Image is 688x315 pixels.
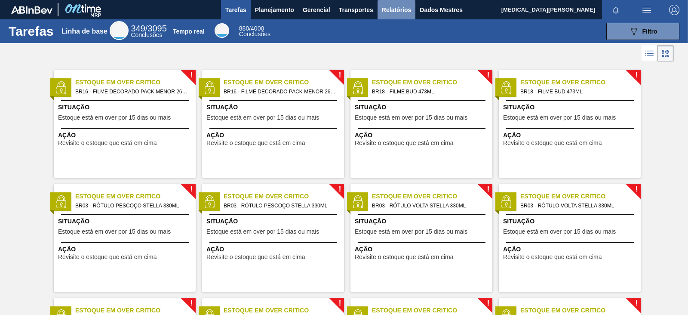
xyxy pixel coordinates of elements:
[75,78,196,87] span: Estoque em Over Critico
[420,6,463,13] font: Dados Mestres
[249,25,251,32] font: /
[206,217,342,226] span: Situação
[58,114,171,121] font: Estoque está em over por 15 dias ou mais
[75,192,196,201] span: Estoque em Over Critico
[503,229,616,235] span: Estoque está em over por 15 dias ou mais
[206,246,224,253] font: Ação
[355,114,467,121] font: Estoque está em over por 15 dias ou mais
[75,79,160,86] font: Estoque em Over Critico
[58,253,157,260] font: Revisite o estoque que está em cima
[75,87,189,96] span: BR16 - FILME DECORADO PACK MENOR 269ML
[503,139,602,146] font: Revisite o estoque que está em cima
[503,253,602,260] font: Revisite o estoque que está em cima
[206,218,238,225] font: Situação
[503,246,521,253] font: Ação
[225,6,246,13] font: Tarefas
[338,185,341,193] font: !
[351,195,364,208] img: status
[487,71,489,79] font: !
[224,306,344,315] span: Estoque em Over Critico
[635,299,638,307] font: !
[58,103,193,112] span: Situação
[338,299,341,307] font: !
[190,299,193,307] font: !
[55,81,68,94] img: status
[487,299,489,307] font: !
[239,26,270,37] div: Tempo real
[657,45,674,62] div: Visão em Cards
[372,79,457,86] font: Estoque em Over Critico
[303,6,330,13] font: Gerencial
[351,81,364,94] img: status
[372,203,466,209] font: BR03 - RÓTULO VOLTA STELLA 330ML
[75,193,160,200] font: Estoque em Over Critico
[75,203,179,209] font: BR03 - RÓTULO PESCOÇO STELLA 330ML
[355,229,467,235] span: Estoque está em over por 15 dias ou mais
[190,185,193,193] font: !
[501,6,595,13] font: [MEDICAL_DATA][PERSON_NAME]
[203,195,216,208] img: status
[224,192,344,201] span: Estoque em Over Critico
[642,28,657,35] font: Filtro
[61,28,107,35] font: Linha de base
[224,87,337,96] span: BR16 - FILME DECORADO PACK MENOR 269ML
[382,6,411,13] font: Relatórios
[58,139,157,146] font: Revisite o estoque que está em cima
[251,25,264,32] font: 4000
[206,228,319,235] font: Estoque está em over por 15 dias ou mais
[372,87,485,96] span: BR18 - FILME BUD 473ML
[190,71,193,79] font: !
[131,31,162,38] font: Conclusões
[55,195,68,208] img: status
[503,218,534,225] font: Situação
[206,114,319,121] font: Estoque está em over por 15 dias ou mais
[372,307,457,314] font: Estoque em Over Critico
[503,132,521,139] font: Ação
[372,193,457,200] font: Estoque em Over Critico
[520,307,605,314] font: Estoque em Over Critico
[206,253,305,260] font: Revisite o estoque que está em cima
[338,71,341,79] font: !
[355,217,490,226] span: Situação
[58,218,89,225] font: Situação
[224,203,327,209] font: BR03 - RÓTULO PESCOÇO STELLA 330ML
[503,103,639,112] span: Situação
[372,201,485,210] span: BR03 - RÓTULO VOLTA STELLA 330ML
[520,89,583,95] font: BR18 - FILME BUD 473ML
[487,185,489,193] font: !
[206,139,305,146] font: Revisite o estoque que está em cima
[224,89,341,95] font: BR16 - FILME DECORADO PACK MENOR 269ML
[520,79,605,86] font: Estoque em Over Critico
[131,24,145,33] font: 349
[145,24,148,33] font: /
[224,193,309,200] font: Estoque em Over Critico
[669,5,679,15] img: Sair
[503,114,616,121] font: Estoque está em over por 15 dias ou mais
[173,28,205,35] font: Tempo real
[520,306,641,315] span: Estoque em Over Critico
[520,78,641,87] span: Estoque em Over Critico
[224,78,344,87] span: Estoque em Over Critico
[500,195,513,208] img: status
[255,6,294,13] font: Planejamento
[206,103,342,112] span: Situação
[355,104,386,111] font: Situação
[520,192,641,201] span: Estoque em Over Critico
[635,185,638,193] font: !
[520,203,614,209] font: BR03 - RÓTULO VOLTA STELLA 330ML
[642,45,657,62] div: Visão em Lista
[206,104,238,111] font: Situação
[58,217,193,226] span: Situação
[75,306,196,315] span: Estoque em Over Critico
[602,4,630,16] button: Notificações
[9,24,54,38] font: Tarefas
[58,228,171,235] font: Estoque está em over por 15 dias ou mais
[372,192,492,201] span: Estoque em Over Critico
[503,104,534,111] font: Situação
[520,201,634,210] span: BR03 - RÓTULO VOLTA STELLA 330ML
[206,132,224,139] font: Ação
